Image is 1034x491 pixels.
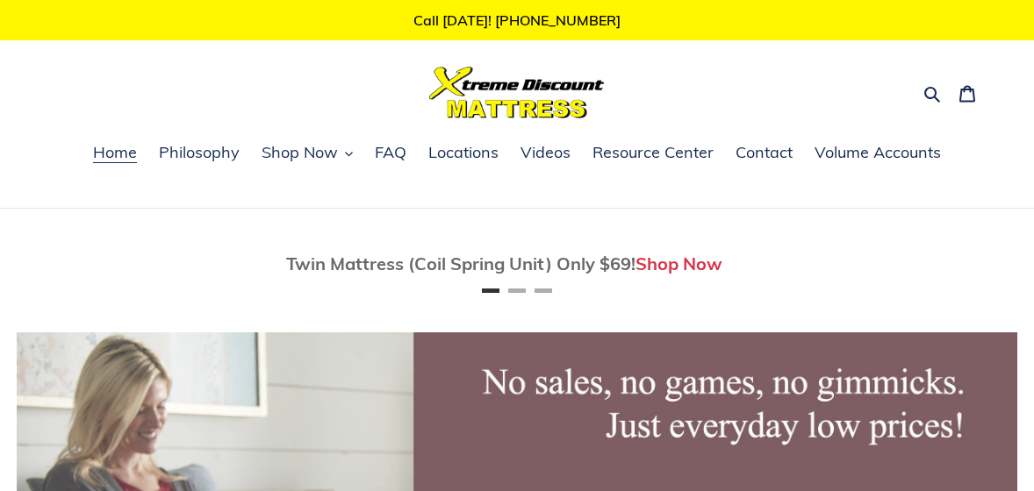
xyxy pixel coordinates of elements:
a: Resource Center [584,140,722,167]
button: Page 1 [482,288,499,293]
span: Twin Mattress (Coil Spring Unit) Only $69! [286,253,635,274]
span: Home [93,142,137,163]
a: Videos [512,140,579,167]
button: Shop Now [253,140,362,167]
span: Contact [736,142,793,163]
a: Contact [727,140,801,167]
span: Locations [428,142,499,163]
a: FAQ [366,140,415,167]
button: Page 3 [535,288,552,293]
button: Page 2 [508,288,526,293]
a: Home [84,140,146,167]
span: Philosophy [159,142,240,163]
a: Volume Accounts [806,140,950,167]
span: Shop Now [262,142,338,163]
img: Xtreme Discount Mattress [429,67,605,118]
span: Resource Center [592,142,714,163]
span: FAQ [375,142,406,163]
span: Volume Accounts [815,142,941,163]
a: Philosophy [150,140,248,167]
span: Videos [521,142,571,163]
a: Locations [420,140,507,167]
a: Shop Now [635,253,722,274]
